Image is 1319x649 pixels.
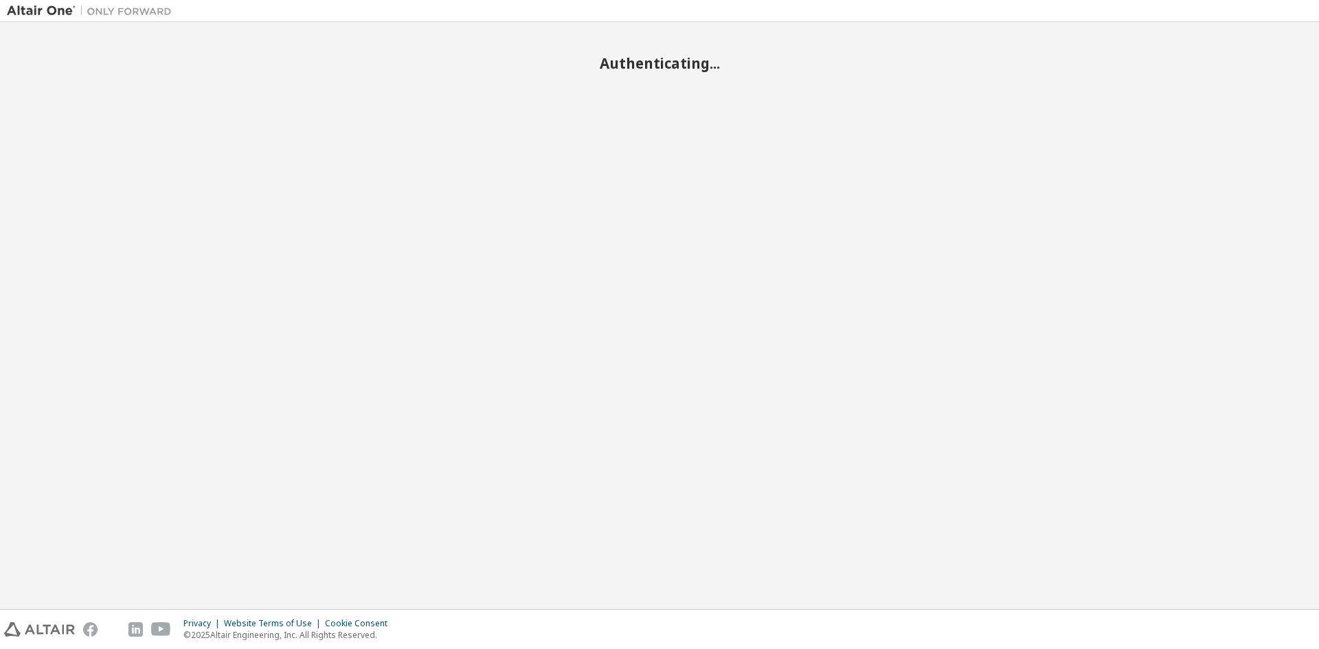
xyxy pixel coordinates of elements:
[183,618,224,629] div: Privacy
[7,54,1312,72] h2: Authenticating...
[325,618,396,629] div: Cookie Consent
[83,622,98,637] img: facebook.svg
[224,618,325,629] div: Website Terms of Use
[7,4,179,18] img: Altair One
[151,622,171,637] img: youtube.svg
[128,622,143,637] img: linkedin.svg
[4,622,75,637] img: altair_logo.svg
[183,629,396,641] p: © 2025 Altair Engineering, Inc. All Rights Reserved.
